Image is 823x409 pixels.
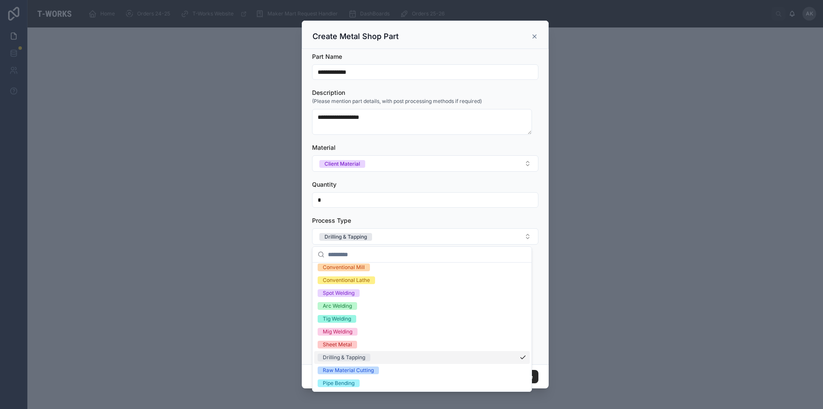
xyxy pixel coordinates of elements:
[323,367,374,374] div: Raw Material Cutting
[323,302,352,310] div: Arc Welding
[323,289,354,297] div: Spot Welding
[312,228,538,245] button: Select Button
[324,160,360,168] div: Client Material
[312,263,532,391] div: Suggestions
[323,315,351,323] div: Tig Welding
[312,217,351,224] span: Process Type
[312,53,342,60] span: Part Name
[312,181,336,188] span: Quantity
[312,155,538,172] button: Select Button
[312,31,399,42] h3: Create Metal Shop Part
[324,233,367,241] div: Drilling & Tapping
[323,264,365,271] div: Conventional Mill
[312,98,482,105] span: (Please mention part details, with post processing methods if required)
[323,354,365,361] div: Drilling & Tapping
[323,341,352,348] div: Sheet Metal
[323,276,370,284] div: Conventional Lathe
[323,379,354,387] div: Pipe Bending
[312,144,336,151] span: Material
[312,89,345,96] span: Description
[323,328,352,336] div: Mig Welding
